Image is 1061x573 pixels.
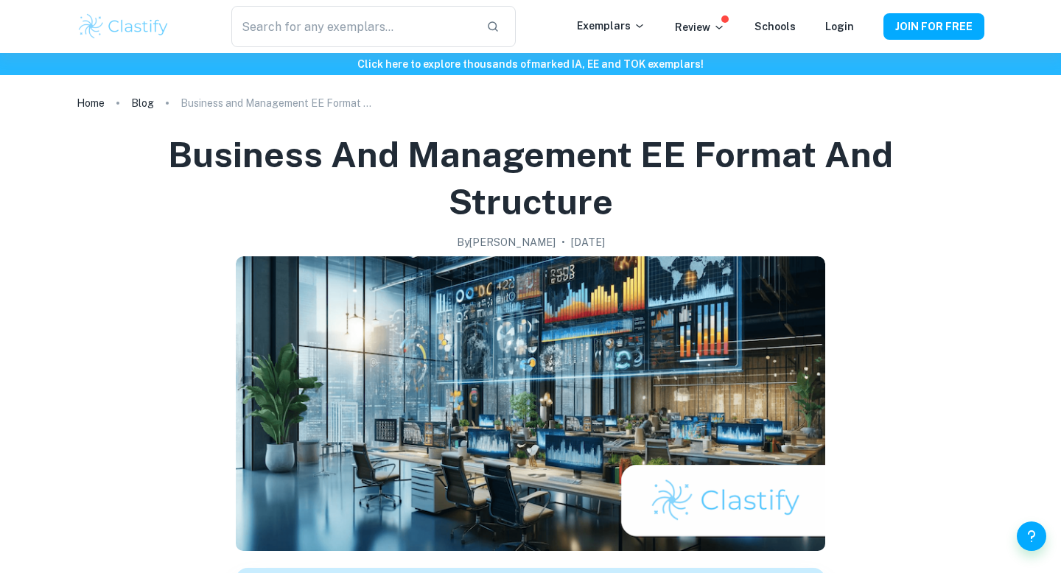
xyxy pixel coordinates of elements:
img: Clastify logo [77,12,170,41]
h2: By [PERSON_NAME] [457,234,556,250]
img: Business and Management EE Format and Structure cover image [236,256,825,551]
p: Business and Management EE Format and Structure [181,95,372,111]
a: Schools [754,21,796,32]
h6: Click here to explore thousands of marked IA, EE and TOK exemplars ! [3,56,1058,72]
p: • [561,234,565,250]
input: Search for any exemplars... [231,6,475,47]
a: Home [77,93,105,113]
button: JOIN FOR FREE [883,13,984,40]
p: Exemplars [577,18,645,34]
p: Review [675,19,725,35]
h2: [DATE] [571,234,605,250]
a: Login [825,21,854,32]
a: Blog [131,93,154,113]
h1: Business and Management EE Format and Structure [94,131,967,225]
button: Help and Feedback [1017,521,1046,551]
